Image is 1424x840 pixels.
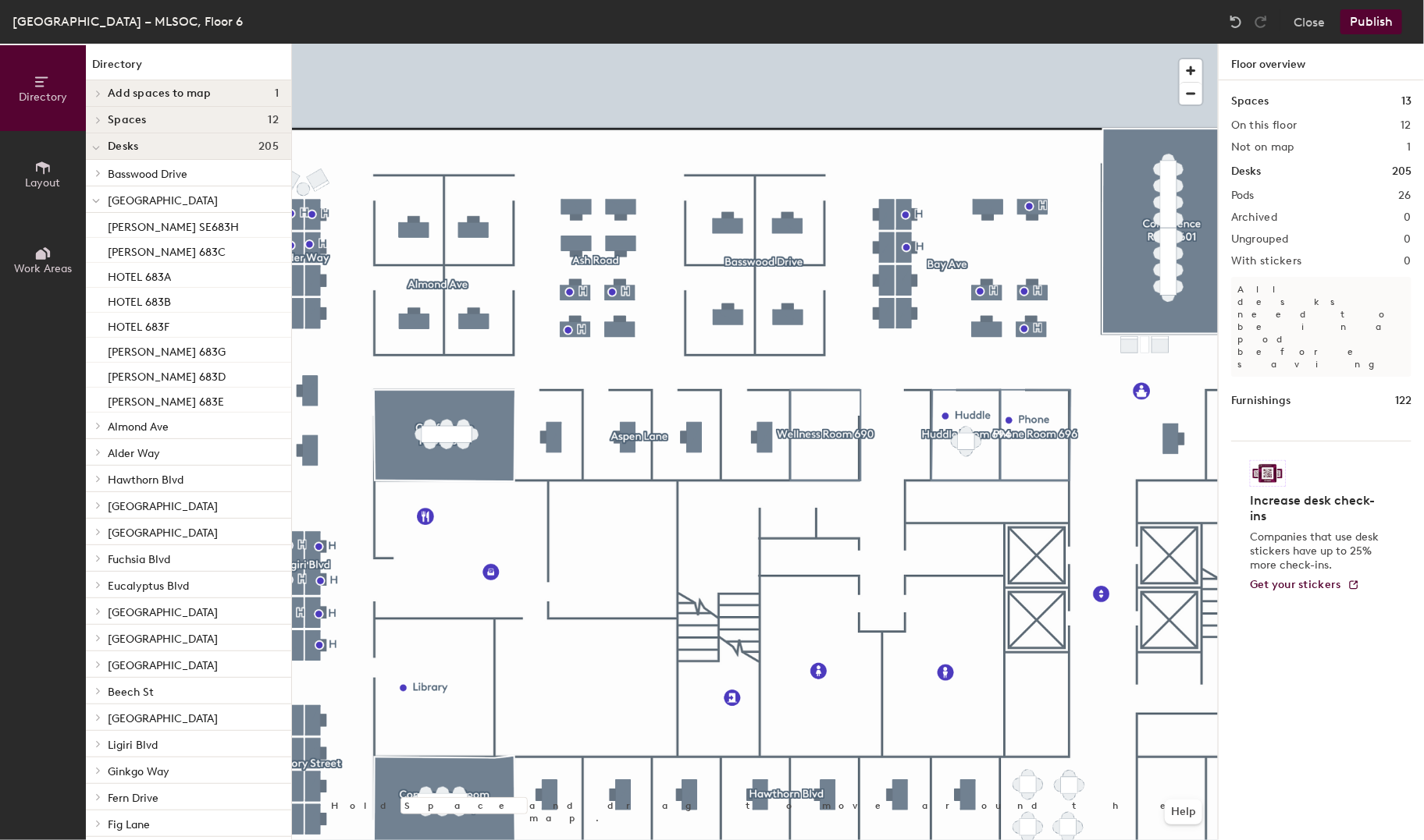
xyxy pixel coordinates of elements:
span: Alder Way [108,447,160,460]
p: All desks need to be in a pod before saving [1231,277,1412,377]
img: Undo [1228,14,1244,30]
span: [GEOGRAPHIC_DATA] [108,500,218,513]
h2: On this floor [1231,119,1298,132]
button: Publish [1340,9,1402,34]
span: Ginkgo Way [108,765,169,778]
p: HOTEL 683F [108,316,169,334]
span: [GEOGRAPHIC_DATA] [108,526,218,540]
span: [GEOGRAPHIC_DATA] [108,712,218,725]
p: HOTEL 683B [108,291,171,309]
span: [GEOGRAPHIC_DATA] [108,633,218,646]
h2: With stickers [1231,255,1302,268]
p: [PERSON_NAME] 683E [108,391,224,409]
span: Layout [26,176,61,190]
button: Help [1165,799,1202,824]
span: Ligiri Blvd [108,739,158,752]
span: Spaces [108,114,147,126]
span: Almond Ave [108,420,169,434]
img: Sticker logo [1250,460,1286,487]
span: [GEOGRAPHIC_DATA] [108,194,218,207]
h1: Spaces [1231,93,1269,110]
h2: Archived [1231,211,1277,224]
p: HOTEL 683A [108,266,171,284]
a: Get your stickers [1250,579,1360,592]
span: Fuchsia Blvd [108,553,170,566]
span: Beech St [108,686,154,699]
h2: 0 [1404,211,1412,224]
span: Work Areas [14,262,72,275]
span: 12 [268,114,279,126]
p: [PERSON_NAME] 683C [108,241,226,259]
span: Desks [108,140,138,153]
p: [PERSON_NAME] 683G [108,341,226,359]
h2: 26 [1398,190,1412,202]
h1: Floor overview [1219,44,1424,80]
span: Fern Drive [108,792,158,805]
h1: Directory [86,56,291,80]
h2: Not on map [1231,141,1294,154]
h4: Increase desk check-ins [1250,493,1383,524]
h2: 0 [1404,233,1412,246]
h1: 205 [1392,163,1412,180]
div: [GEOGRAPHIC_DATA] – MLSOC, Floor 6 [12,12,243,31]
h1: Furnishings [1231,392,1290,409]
h1: Desks [1231,163,1261,180]
h2: Ungrouped [1231,233,1289,246]
span: Basswood Drive [108,168,187,181]
span: 1 [275,87,279,100]
span: Eucalyptus Blvd [108,579,189,593]
span: Hawthorn Blvd [108,473,183,487]
p: Companies that use desk stickers have up to 25% more check-ins. [1250,530,1383,572]
h1: 13 [1401,93,1412,110]
img: Redo [1253,14,1269,30]
span: Fig Lane [108,818,150,831]
p: [PERSON_NAME] 683D [108,366,226,384]
h2: 0 [1404,255,1412,268]
span: Directory [19,90,67,104]
h2: 12 [1401,119,1412,132]
h2: 1 [1408,141,1412,154]
span: Get your stickers [1250,578,1341,591]
span: [GEOGRAPHIC_DATA] [108,606,218,619]
button: Close [1294,9,1325,34]
span: [GEOGRAPHIC_DATA] [108,659,218,672]
span: 205 [258,140,279,153]
h2: Pods [1231,190,1255,202]
h1: 122 [1395,392,1412,409]
span: Add spaces to map [108,87,212,100]
p: [PERSON_NAME] SE683H [108,216,239,234]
